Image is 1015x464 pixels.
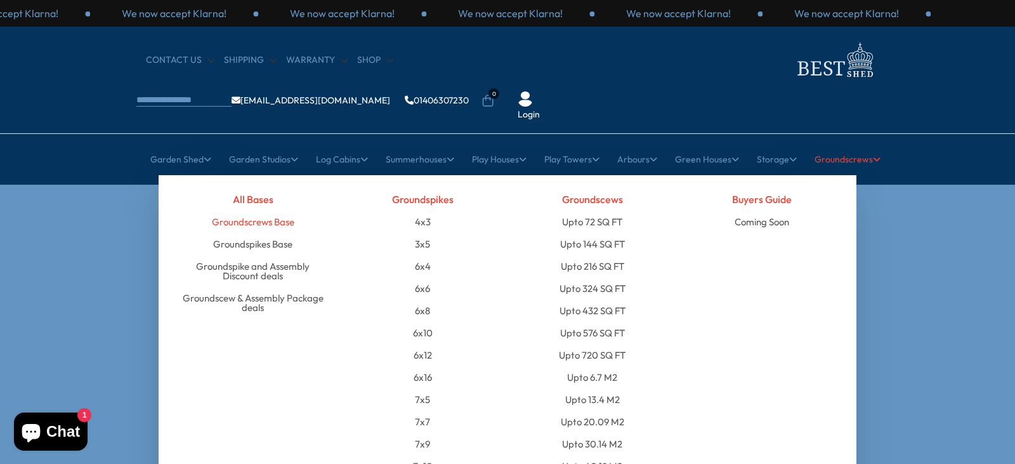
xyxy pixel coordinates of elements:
[517,188,668,211] h4: Groundscews
[626,6,731,20] p: We now accept Klarna!
[562,211,622,233] a: Upto 72 SQ FT
[414,344,432,366] a: 6x12
[472,143,527,175] a: Play Houses
[426,6,594,20] div: 1 / 3
[122,6,226,20] p: We now accept Klarna!
[316,143,368,175] a: Log Cabins
[560,277,625,300] a: Upto 324 SQ FT
[794,6,899,20] p: We now accept Klarna!
[518,91,533,107] img: User Icon
[146,54,214,67] a: CONTACT US
[458,6,563,20] p: We now accept Klarna!
[561,255,624,277] a: Upto 216 SQ FT
[415,233,430,255] a: 3x5
[567,366,617,388] a: Upto 6.7 M2
[757,143,797,175] a: Storage
[405,96,469,105] a: 01406307230
[178,287,329,319] a: Groundscew & Assembly Package deals
[518,109,540,121] a: Login
[544,143,599,175] a: Play Towers
[790,39,879,81] img: logo
[675,143,739,175] a: Green Houses
[348,188,499,211] h4: Groundspikes
[565,388,620,411] a: Upto 13.4 M2
[178,188,329,211] h4: All Bases
[415,433,430,455] a: 7x9
[562,433,622,455] a: Upto 30.14 M2
[481,95,494,107] a: 0
[687,188,838,211] h4: Buyers Guide
[232,96,390,105] a: [EMAIL_ADDRESS][DOMAIN_NAME]
[617,143,657,175] a: Arbours
[488,88,499,99] span: 0
[415,211,431,233] a: 4x3
[10,413,91,454] inbox-online-store-chat: Shopify online store chat
[815,143,881,175] a: Groundscrews
[258,6,426,20] div: 3 / 3
[286,54,348,67] a: Warranty
[357,54,393,67] a: Shop
[415,255,431,277] a: 6x4
[594,6,763,20] div: 2 / 3
[763,6,931,20] div: 3 / 3
[212,211,294,233] a: Groundscrews Base
[213,233,292,255] a: Groundspikes Base
[559,344,625,366] a: Upto 720 SQ FT
[560,322,625,344] a: Upto 576 SQ FT
[229,143,298,175] a: Garden Studios
[415,388,430,411] a: 7x5
[735,211,789,233] a: Coming Soon
[90,6,258,20] div: 2 / 3
[178,255,329,287] a: Groundspike and Assembly Discount deals
[413,322,433,344] a: 6x10
[415,300,430,322] a: 6x8
[560,300,625,322] a: Upto 432 SQ FT
[560,233,625,255] a: Upto 144 SQ FT
[414,366,432,388] a: 6x16
[561,411,624,433] a: Upto 20.09 M2
[224,54,277,67] a: Shipping
[415,277,430,300] a: 6x6
[290,6,395,20] p: We now accept Klarna!
[386,143,454,175] a: Summerhouses
[415,411,430,433] a: 7x7
[150,143,211,175] a: Garden Shed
